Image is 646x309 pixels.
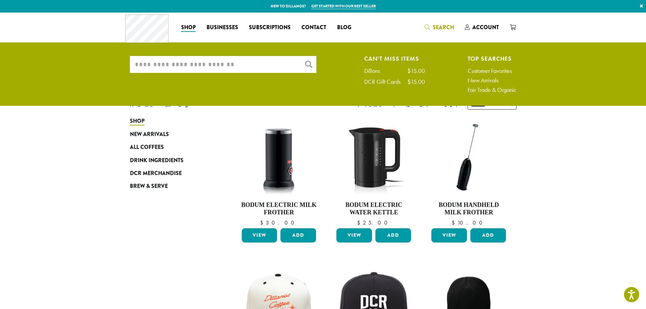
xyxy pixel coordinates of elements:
a: View [336,228,372,243]
a: View [242,228,277,243]
a: Customer Favorites [468,68,516,74]
span: Shop [130,117,144,125]
h4: Can't Miss Items [364,56,425,61]
span: Brew & Serve [130,182,168,191]
bdi: 10.00 [452,219,486,226]
span: Shop [181,23,196,32]
a: DCR Merchandise [130,167,211,180]
span: All Coffees [130,143,164,152]
span: $ [357,219,363,226]
h4: Top Searches [468,56,516,61]
div: DCR Gift Cards [364,79,407,85]
a: Brew & Serve [130,180,211,193]
span: Drink Ingredients [130,156,183,165]
span: $ [260,219,266,226]
a: Bodum Handheld Milk Frother $10.00 [430,118,508,226]
a: Get started with our best seller [311,3,376,9]
a: View [431,228,467,243]
span: Contact [301,23,326,32]
h4: Bodum Electric Water Kettle [335,201,413,216]
span: Account [472,23,499,31]
a: Shop [176,22,201,33]
a: New Arrivals [468,77,516,83]
img: DP3955.01.png [335,118,413,196]
span: DCR Merchandise [130,169,182,178]
a: Search [419,22,459,33]
a: New Arrivals [130,128,211,141]
span: Search [433,23,454,31]
span: New Arrivals [130,130,169,139]
a: All Coffees [130,141,211,154]
span: Businesses [207,23,238,32]
a: Bodum Electric Water Kettle $25.00 [335,118,413,226]
a: Bodum Electric Milk Frother $30.00 [240,118,318,226]
div: $15.00 [407,68,425,74]
bdi: 25.00 [357,219,391,226]
span: Subscriptions [249,23,291,32]
img: DP3954.01-002.png [240,118,318,196]
h4: Bodum Electric Milk Frother [240,201,318,216]
div: $15.00 [407,79,425,85]
a: Fair Trade & Organic [468,87,516,93]
button: Add [470,228,506,243]
button: Add [375,228,411,243]
span: $ [452,219,457,226]
img: DP3927.01-002.png [430,118,508,196]
bdi: 30.00 [260,219,297,226]
h4: Bodum Handheld Milk Frother [430,201,508,216]
a: Shop [130,115,211,128]
button: Add [280,228,316,243]
a: Drink Ingredients [130,154,211,167]
span: Blog [337,23,351,32]
div: Dillons [364,68,387,74]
